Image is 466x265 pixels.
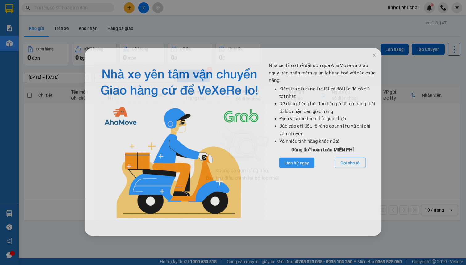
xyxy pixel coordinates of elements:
[275,146,402,155] div: Dùng thử hoàn toàn MIỄN PHÍ
[275,47,402,237] div: Nhà xe đã có thể đặt đơn qua AhaMove và Grab ngay trên phần mềm quản lý hàng hoá với các chức năng:
[288,75,402,92] li: Kiểm tra giá cùng lúc tất cả đối tác để có giá tốt nhất
[288,92,402,110] li: Dễ dàng điều phối đơn hàng ở tất cả trạng thái từ lúc nhận đến giao hàng
[294,162,322,170] span: Liên hệ ngay
[353,160,389,172] button: Gọi cho tôi
[69,47,270,237] img: logo
[360,162,383,170] span: Gọi cho tôi
[288,110,402,118] li: Định vị tài xế theo thời gian thực
[397,37,402,42] span: close
[288,136,402,145] li: Và nhiều tính năng khác nữa!
[390,31,408,48] button: Close
[287,160,329,172] button: Liên hệ ngay
[288,118,402,136] li: Báo cáo chi tiết, rõ ràng doanh thu và chi phí vận chuyển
